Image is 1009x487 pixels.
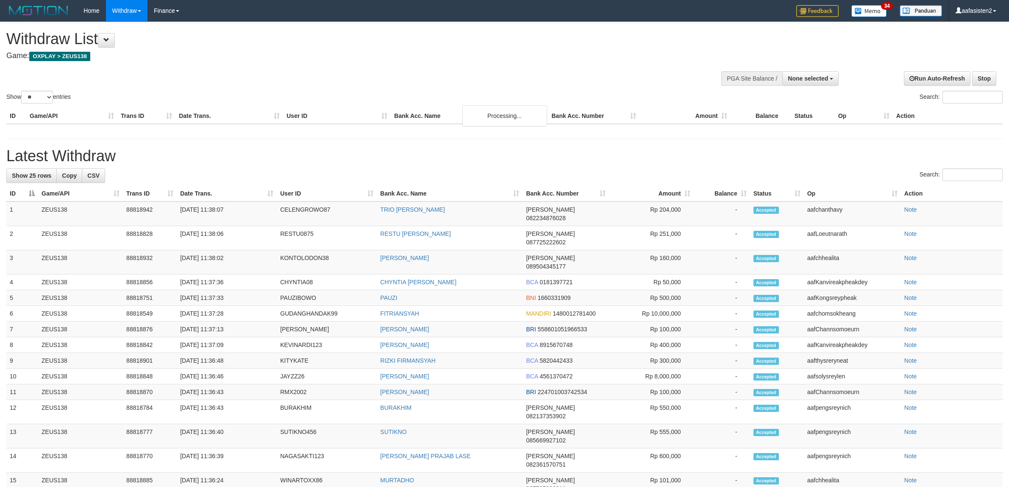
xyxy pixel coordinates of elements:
td: [DATE] 11:37:09 [177,337,277,353]
td: 88818876 [123,322,177,337]
span: CSV [87,172,100,179]
th: Status [791,108,835,124]
td: aafthysreryneat [804,353,901,369]
h1: Withdraw List [6,31,664,48]
span: MANDIRI [526,310,551,317]
td: - [694,274,750,290]
th: Game/API: activate to sort column ascending [38,186,123,202]
a: Note [904,294,917,301]
span: Accepted [753,342,779,349]
td: KONTOLODON38 [277,250,377,274]
td: - [694,337,750,353]
span: Accepted [753,453,779,460]
td: ZEUS138 [38,400,123,424]
span: Copy 082234876028 to clipboard [526,215,565,221]
span: BCA [526,279,538,285]
td: - [694,353,750,369]
span: Copy 5820442433 to clipboard [539,357,573,364]
td: 88818842 [123,337,177,353]
td: [DATE] 11:36:43 [177,400,277,424]
td: 7 [6,322,38,337]
td: ZEUS138 [38,306,123,322]
td: Rp 8,000,000 [609,369,694,384]
td: - [694,400,750,424]
select: Showentries [21,91,53,104]
td: Rp 100,000 [609,384,694,400]
span: Copy 082137353902 to clipboard [526,413,565,420]
span: Accepted [753,326,779,333]
th: Amount: activate to sort column ascending [609,186,694,202]
a: TRIO [PERSON_NAME] [380,206,445,213]
span: [PERSON_NAME] [526,230,575,237]
td: Rp 555,000 [609,424,694,448]
td: 88818901 [123,353,177,369]
div: PGA Site Balance / [721,71,782,86]
td: aafpengsreynich [804,448,901,473]
td: Rp 600,000 [609,448,694,473]
th: Date Trans.: activate to sort column ascending [177,186,277,202]
td: ZEUS138 [38,250,123,274]
label: Search: [920,168,1003,181]
td: 88818751 [123,290,177,306]
th: Date Trans. [175,108,283,124]
a: Note [904,206,917,213]
a: Copy [56,168,82,183]
span: Copy 8915670748 to clipboard [539,341,573,348]
th: Trans ID: activate to sort column ascending [123,186,177,202]
span: Accepted [753,429,779,436]
span: Copy 1480012781400 to clipboard [553,310,596,317]
td: Rp 300,000 [609,353,694,369]
td: 88818784 [123,400,177,424]
td: 13 [6,424,38,448]
td: 10 [6,369,38,384]
td: 88818942 [123,202,177,226]
span: Accepted [753,295,779,302]
a: Note [904,341,917,348]
td: BURAKHIM [277,400,377,424]
span: BCA [526,341,538,348]
span: Accepted [753,311,779,318]
td: aafpengsreynich [804,400,901,424]
td: - [694,202,750,226]
input: Search: [942,168,1003,181]
span: [PERSON_NAME] [526,477,575,484]
span: [PERSON_NAME] [526,255,575,261]
td: 88818549 [123,306,177,322]
a: Note [904,255,917,261]
a: Note [904,453,917,459]
td: ZEUS138 [38,424,123,448]
td: ZEUS138 [38,353,123,369]
span: [PERSON_NAME] [526,206,575,213]
td: [DATE] 11:36:39 [177,448,277,473]
th: Action [893,108,1003,124]
a: CSV [82,168,105,183]
td: [DATE] 11:37:36 [177,274,277,290]
td: ZEUS138 [38,322,123,337]
td: Rp 550,000 [609,400,694,424]
td: - [694,424,750,448]
td: NAGASAKTI123 [277,448,377,473]
th: ID [6,108,26,124]
th: Bank Acc. Name: activate to sort column ascending [377,186,523,202]
a: FITRIANSYAH [380,310,419,317]
td: aafChannsomoeurn [804,384,901,400]
td: Rp 50,000 [609,274,694,290]
td: - [694,322,750,337]
td: [DATE] 11:38:06 [177,226,277,250]
label: Show entries [6,91,71,104]
img: Button%20Memo.svg [851,5,887,17]
th: User ID: activate to sort column ascending [277,186,377,202]
td: - [694,250,750,274]
img: panduan.png [900,5,942,17]
a: RIZKI FIRMANSYAH [380,357,435,364]
span: Copy 089504345177 to clipboard [526,263,565,270]
h4: Game: [6,52,664,60]
th: Balance [731,108,791,124]
a: [PERSON_NAME] [380,389,429,395]
td: [DATE] 11:38:07 [177,202,277,226]
a: Show 25 rows [6,168,57,183]
a: Note [904,404,917,411]
a: Run Auto-Refresh [904,71,970,86]
td: Rp 160,000 [609,250,694,274]
a: RESTU [PERSON_NAME] [380,230,450,237]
